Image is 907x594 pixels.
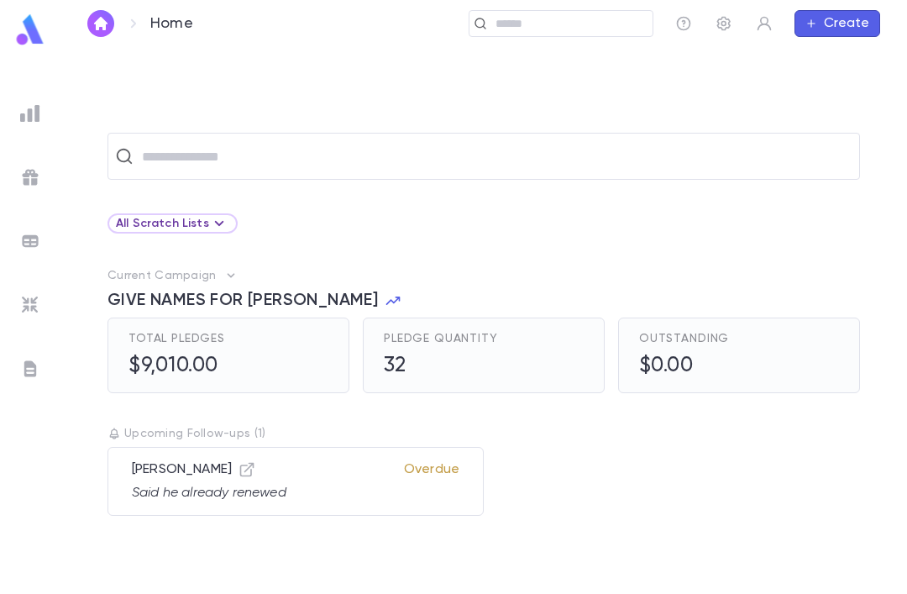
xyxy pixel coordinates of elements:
p: Home [150,14,193,33]
p: Said he already renewed [132,485,286,502]
img: home_white.a664292cf8c1dea59945f0da9f25487c.svg [91,17,111,30]
img: logo [13,13,47,46]
p: Current Campaign [107,269,216,282]
img: campaigns_grey.99e729a5f7ee94e3726e6486bddda8f1.svg [20,167,40,187]
h5: $9,010.00 [128,354,218,379]
img: reports_grey.c525e4749d1bce6a11f5fe2a8de1b229.svg [20,103,40,124]
span: Outstanding [639,332,729,345]
h5: $0.00 [639,354,694,379]
span: Pledge Quantity [384,332,498,345]
img: letters_grey.7941b92b52307dd3b8a917253454ce1c.svg [20,359,40,379]
img: imports_grey.530a8a0e642e233f2baf0ef88e8c9fcb.svg [20,295,40,315]
div: All Scratch Lists [116,213,229,234]
span: Total Pledges [128,332,225,345]
span: GIVE NAMES FOR [PERSON_NAME] [107,291,378,311]
p: Upcoming Follow-ups ( 1 ) [107,427,860,440]
div: All Scratch Lists [107,213,238,234]
img: batches_grey.339ca447c9d9533ef1741baa751efc33.svg [20,231,40,251]
h5: 32 [384,354,406,379]
p: [PERSON_NAME] [132,461,286,478]
p: Overdue [404,461,459,502]
button: Create [794,10,880,37]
